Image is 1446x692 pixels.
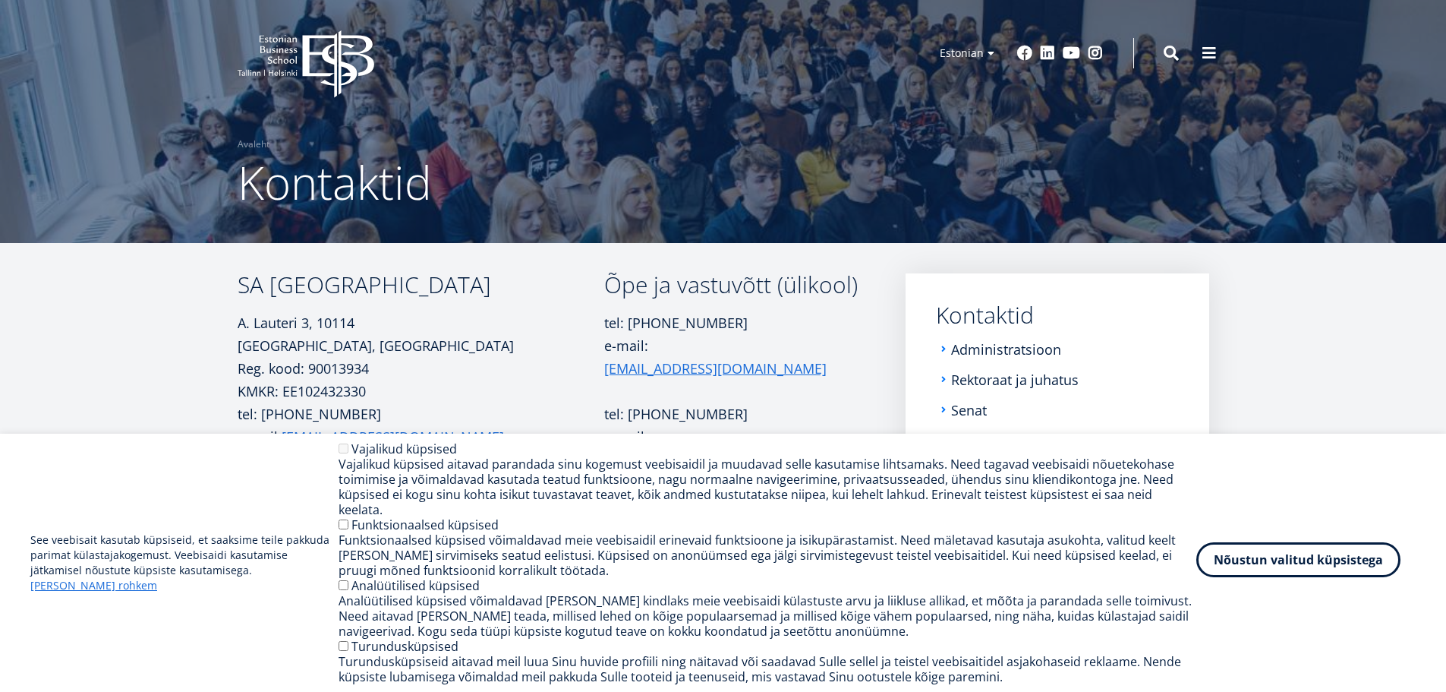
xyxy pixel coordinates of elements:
a: Administratsioon [951,342,1061,357]
div: Vajalikud küpsised aitavad parandada sinu kogemust veebisaidil ja muudavad selle kasutamise lihts... [339,457,1196,517]
a: Senat [951,403,987,418]
span: Kontaktid [238,151,432,213]
button: Nõustun valitud küpsistega [1196,542,1400,577]
a: Kontaktid [936,304,1179,327]
p: tel: [PHONE_NUMBER] e-mail: [238,403,604,448]
label: Funktsionaalsed küpsised [351,517,499,533]
div: Turundusküpsiseid aitavad meil luua Sinu huvide profiili ning näitavad või saadavad Sulle sellel ... [339,654,1196,684]
p: tel: [PHONE_NUMBER] e-mail: [604,311,862,380]
label: Analüütilised küpsised [351,577,480,594]
a: [EMAIL_ADDRESS][DOMAIN_NAME] [282,425,504,448]
a: Linkedin [1040,46,1055,61]
h3: SA [GEOGRAPHIC_DATA] [238,273,604,296]
p: KMKR: EE102432330 [238,380,604,403]
a: Õppejõud [951,433,1015,448]
p: e-mail: [604,425,862,471]
h3: Õpe ja vastuvõtt (ülikool) [604,273,862,296]
a: Rektoraat ja juhatus [951,372,1079,387]
label: Vajalikud küpsised [351,441,457,457]
p: A. Lauteri 3, 10114 [GEOGRAPHIC_DATA], [GEOGRAPHIC_DATA] Reg. kood: 90013934 [238,311,604,380]
a: Facebook [1017,46,1032,61]
a: [PERSON_NAME] rohkem [30,578,157,593]
a: Avaleht [238,137,269,152]
a: [EMAIL_ADDRESS][DOMAIN_NAME] [604,357,827,380]
a: Instagram [1088,46,1103,61]
a: Youtube [1063,46,1080,61]
p: tel: [PHONE_NUMBER] [604,403,862,425]
p: See veebisait kasutab küpsiseid, et saaksime teile pakkuda parimat külastajakogemust. Veebisaidi ... [30,532,339,593]
div: Funktsionaalsed küpsised võimaldavad meie veebisaidil erinevaid funktsioone ja isikupärastamist. ... [339,532,1196,578]
label: Turundusküpsised [351,638,458,655]
div: Analüütilised küpsised võimaldavad [PERSON_NAME] kindlaks meie veebisaidi külastuste arvu ja liik... [339,593,1196,639]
